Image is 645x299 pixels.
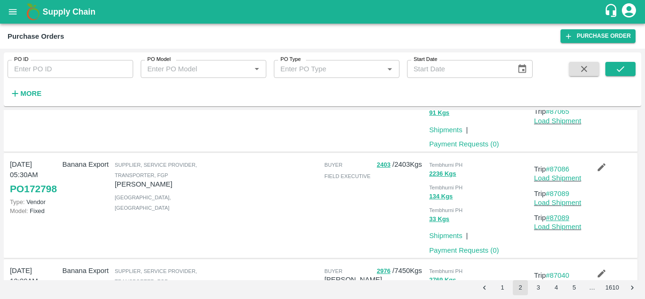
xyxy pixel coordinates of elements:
[115,162,197,178] span: Supplier, Service Provider, Transporter, FGP
[429,185,463,190] span: Tembhurni PH
[2,1,24,23] button: open drawer
[429,191,453,202] button: 134 Kgs
[147,56,171,63] label: PO Model
[429,162,463,168] span: Tembhurni PH
[462,227,468,241] div: |
[546,272,569,279] a: #87040
[620,2,637,22] div: account of current user
[324,173,371,179] span: field executive
[625,280,640,295] button: Go to next page
[377,266,390,277] button: 2976
[603,280,622,295] button: Go to page 1610
[8,85,44,102] button: More
[534,213,583,223] p: Trip
[115,179,216,189] p: [PERSON_NAME]
[513,60,531,78] button: Choose date
[534,164,583,174] p: Trip
[495,280,510,295] button: Go to page 1
[144,63,248,75] input: Enter PO Model
[407,60,510,78] input: Start Date
[429,207,463,213] span: Tembhurni PH
[429,108,450,119] button: 91 Kgs
[546,165,569,173] a: #87086
[560,29,636,43] a: Purchase Order
[429,126,462,134] a: Shipments
[475,280,641,295] nav: pagination navigation
[534,174,581,182] a: Load Shipment
[429,140,499,148] a: Payment Requests (0)
[10,198,25,205] span: Type:
[429,232,462,239] a: Shipments
[534,188,583,199] p: Trip
[429,214,450,225] button: 33 Kgs
[251,63,263,75] button: Open
[383,63,396,75] button: Open
[534,199,581,206] a: Load Shipment
[429,247,499,254] a: Payment Requests (0)
[534,223,581,231] a: Load Shipment
[534,270,583,281] p: Trip
[546,190,569,197] a: #87089
[42,5,604,18] a: Supply Chain
[377,160,390,171] button: 2403
[10,197,59,206] p: Vendor
[280,56,301,63] label: PO Type
[324,274,382,285] p: [PERSON_NAME]
[324,268,342,274] span: buyer
[462,121,468,135] div: |
[429,169,456,179] button: 2236 Kgs
[24,2,42,21] img: logo
[115,195,171,211] span: [GEOGRAPHIC_DATA] , [GEOGRAPHIC_DATA]
[62,265,111,276] p: Banana Export
[604,3,620,20] div: customer-support
[513,280,528,295] button: page 2
[42,7,95,17] b: Supply Chain
[10,159,59,180] p: [DATE] 05:30AM
[546,214,569,222] a: #87089
[14,56,28,63] label: PO ID
[115,268,197,284] span: Supplier, Service Provider, Transporter, FGP
[20,90,42,97] strong: More
[477,280,492,295] button: Go to previous page
[8,60,133,78] input: Enter PO ID
[585,283,600,292] div: …
[10,265,59,287] p: [DATE] 12:00AM
[10,206,59,215] p: Fixed
[62,159,111,170] p: Banana Export
[324,162,342,168] span: buyer
[10,180,57,197] a: PO172798
[10,207,28,214] span: Model:
[377,265,425,276] p: / 7450 Kgs
[8,30,64,43] div: Purchase Orders
[534,106,583,117] p: Trip
[377,159,425,170] p: / 2403 Kgs
[546,108,569,115] a: #87065
[534,117,581,125] a: Load Shipment
[549,280,564,295] button: Go to page 4
[429,275,456,286] button: 2769 Kgs
[567,280,582,295] button: Go to page 5
[429,268,463,274] span: Tembhurni PH
[414,56,437,63] label: Start Date
[277,63,381,75] input: Enter PO Type
[531,280,546,295] button: Go to page 3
